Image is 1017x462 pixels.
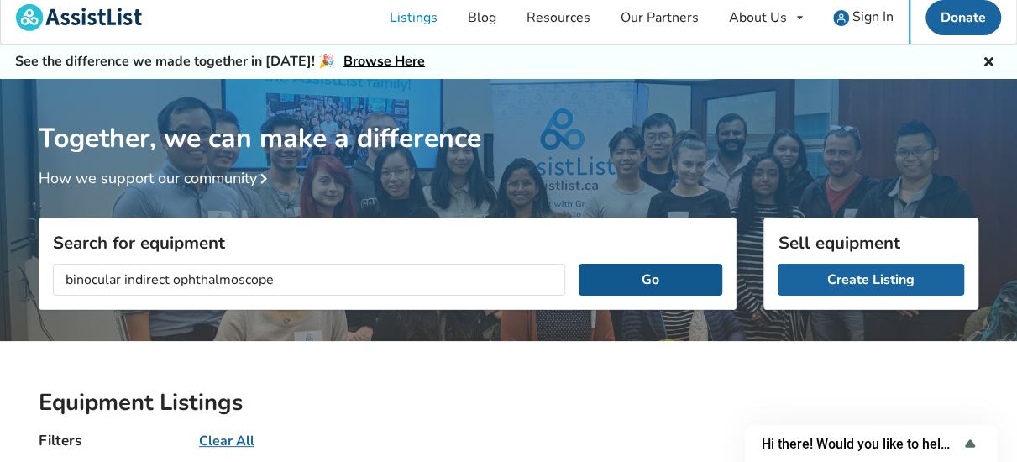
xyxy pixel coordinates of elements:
input: I am looking for... [53,264,565,296]
h2: Equipment Listings [39,388,978,417]
span: Sign In [852,8,894,26]
a: Browse Here [343,52,425,71]
img: user icon [833,10,849,26]
a: How we support our community [39,168,274,188]
u: Clear All [199,432,254,450]
h4: Filters [39,431,81,450]
h5: See the difference we made together in [DATE]! 🎉 [15,53,425,71]
span: Hi there! Would you like to help us improve AssistList? [762,436,960,452]
button: Go [579,264,722,296]
button: Show survey - Hi there! Would you like to help us improve AssistList? [762,433,980,454]
h1: Together, we can make a difference [39,79,978,155]
img: assistlist-logo [16,4,142,31]
h3: Sell equipment [778,232,964,254]
div: About Us [729,11,787,24]
a: Create Listing [778,264,964,296]
h3: Search for equipment [53,232,722,254]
